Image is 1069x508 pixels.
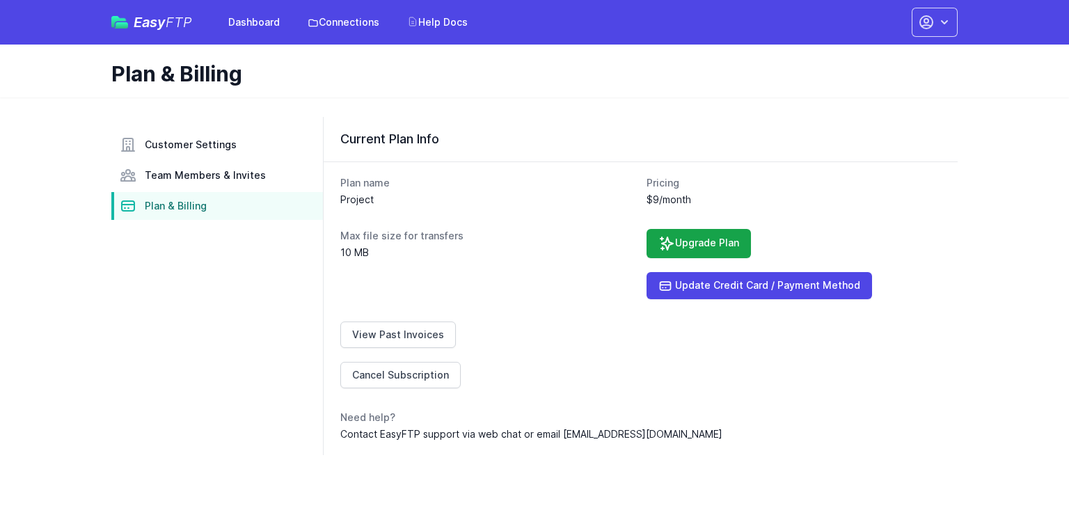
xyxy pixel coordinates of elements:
dd: $9/month [647,193,942,207]
img: easyftp_logo.png [111,16,128,29]
span: Plan & Billing [145,199,207,213]
a: EasyFTP [111,15,192,29]
dt: Pricing [647,176,942,190]
dt: Need help? [340,411,941,424]
a: Help Docs [399,10,476,35]
span: Team Members & Invites [145,168,266,182]
dt: Plan name [340,176,635,190]
a: Update Credit Card / Payment Method [647,272,872,299]
a: Upgrade Plan [647,229,751,258]
span: Customer Settings [145,138,237,152]
dd: 10 MB [340,246,635,260]
h3: Current Plan Info [340,131,941,148]
a: Dashboard [220,10,288,35]
span: Easy [134,15,192,29]
dt: Max file size for transfers [340,229,635,243]
dd: Project [340,193,635,207]
a: View Past Invoices [340,322,456,348]
a: Customer Settings [111,131,323,159]
a: Plan & Billing [111,192,323,220]
a: Team Members & Invites [111,161,323,189]
dd: Contact EasyFTP support via web chat or email [EMAIL_ADDRESS][DOMAIN_NAME] [340,427,941,441]
a: Connections [299,10,388,35]
span: FTP [166,14,192,31]
a: Cancel Subscription [340,362,461,388]
h1: Plan & Billing [111,61,947,86]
